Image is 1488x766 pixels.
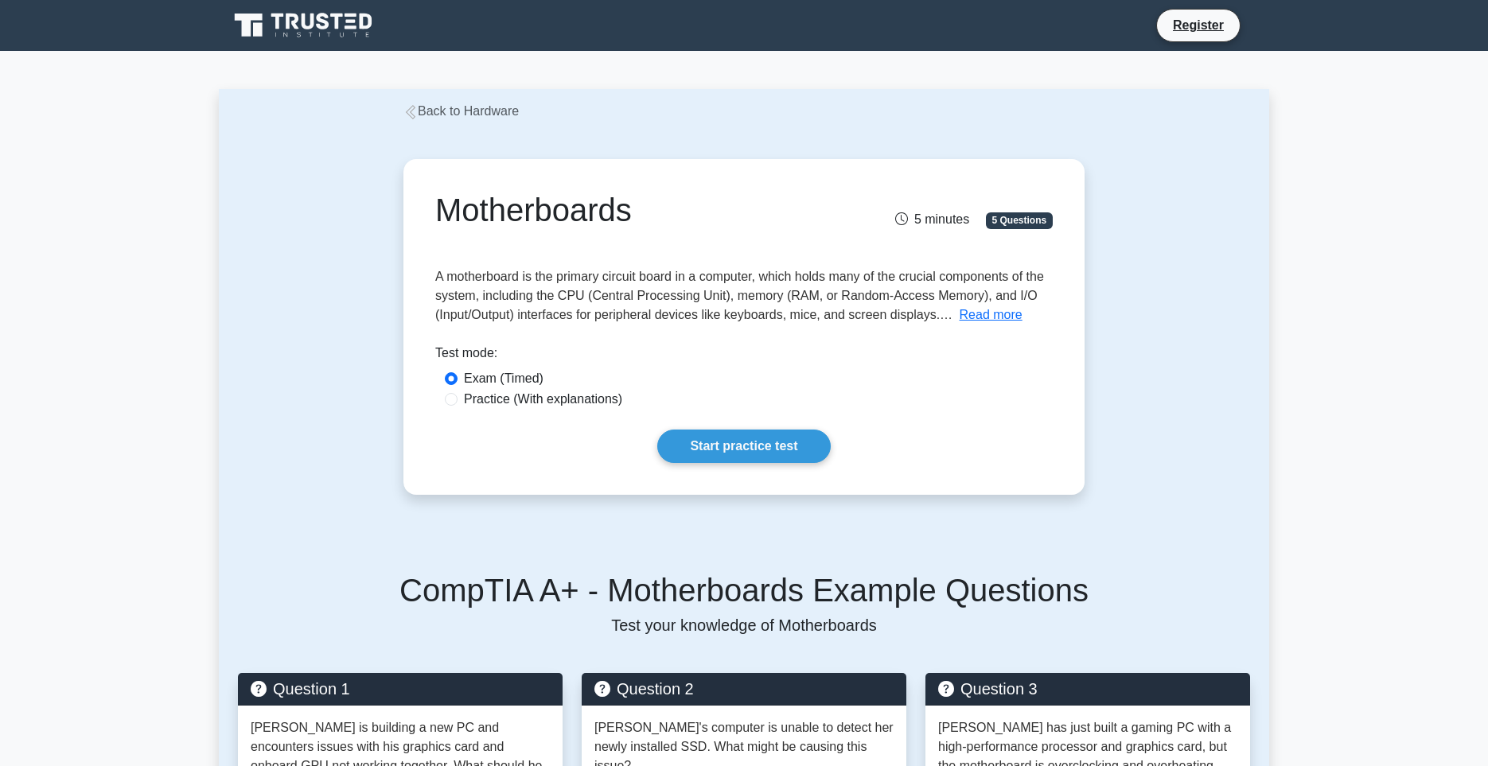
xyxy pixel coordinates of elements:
[464,390,622,409] label: Practice (With explanations)
[403,104,519,118] a: Back to Hardware
[895,212,969,226] span: 5 minutes
[986,212,1053,228] span: 5 Questions
[435,270,1044,321] span: A motherboard is the primary circuit board in a computer, which holds many of the crucial compone...
[1163,15,1233,35] a: Register
[960,305,1023,325] button: Read more
[594,679,894,698] h5: Question 2
[657,430,830,463] a: Start practice test
[464,369,543,388] label: Exam (Timed)
[435,191,840,229] h1: Motherboards
[435,344,1053,369] div: Test mode:
[238,571,1250,609] h5: CompTIA A+ - Motherboards Example Questions
[938,679,1237,698] h5: Question 3
[251,679,550,698] h5: Question 1
[238,616,1250,635] p: Test your knowledge of Motherboards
